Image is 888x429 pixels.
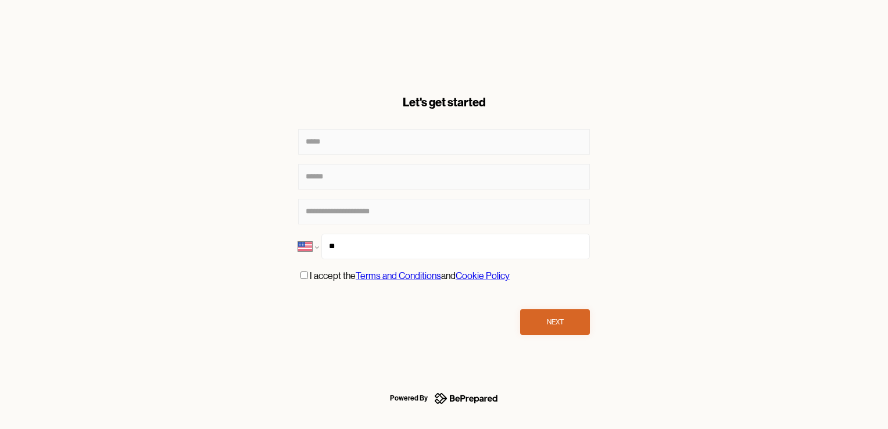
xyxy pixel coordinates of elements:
a: Terms and Conditions [356,270,441,281]
button: Next [520,309,590,335]
a: Cookie Policy [456,270,510,281]
div: Let's get started [298,94,590,110]
p: I accept the and [310,269,510,284]
div: Next [547,316,564,328]
div: Powered By [390,391,428,405]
